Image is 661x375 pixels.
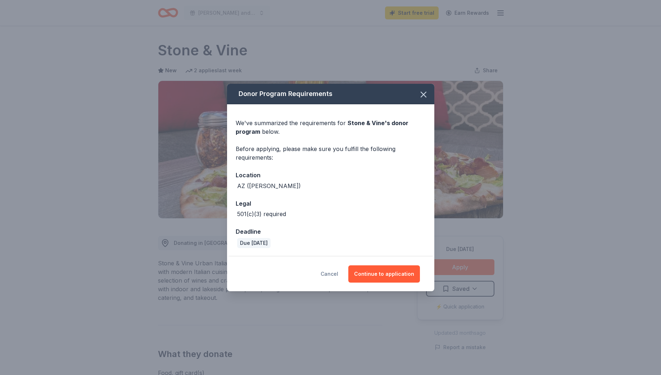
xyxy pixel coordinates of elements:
div: Deadline [236,227,426,236]
div: 501(c)(3) required [237,210,286,218]
button: Continue to application [348,265,420,283]
div: AZ ([PERSON_NAME]) [237,182,301,190]
div: Donor Program Requirements [227,84,434,104]
div: Before applying, please make sure you fulfill the following requirements: [236,145,426,162]
div: We've summarized the requirements for below. [236,119,426,136]
div: Due [DATE] [237,238,271,248]
div: Legal [236,199,426,208]
div: Location [236,170,426,180]
button: Cancel [321,265,338,283]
